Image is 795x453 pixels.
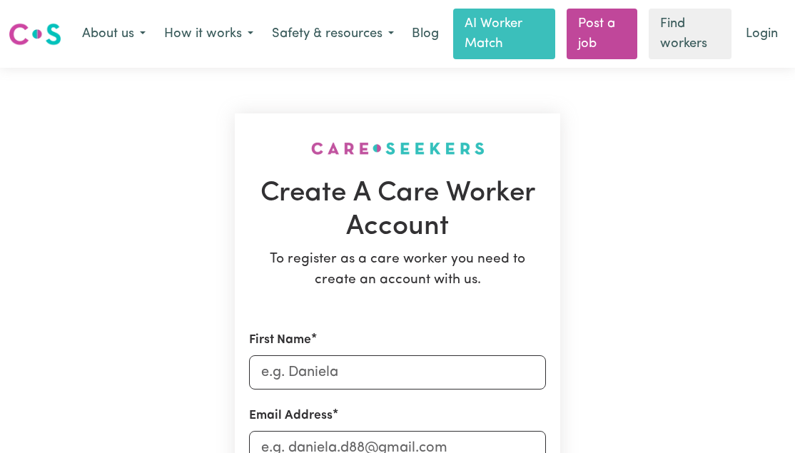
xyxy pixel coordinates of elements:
label: First Name [249,331,311,350]
button: About us [73,19,155,49]
a: Careseekers logo [9,18,61,51]
a: Find workers [649,9,731,59]
button: How it works [155,19,263,49]
a: AI Worker Match [453,9,555,59]
p: To register as a care worker you need to create an account with us. [249,250,546,291]
a: Blog [403,19,447,50]
a: Login [737,19,786,50]
input: e.g. Daniela [249,355,546,390]
img: Careseekers logo [9,21,61,47]
a: Post a job [567,9,637,59]
button: Safety & resources [263,19,403,49]
h1: Create A Care Worker Account [249,178,546,244]
label: Email Address [249,407,333,425]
